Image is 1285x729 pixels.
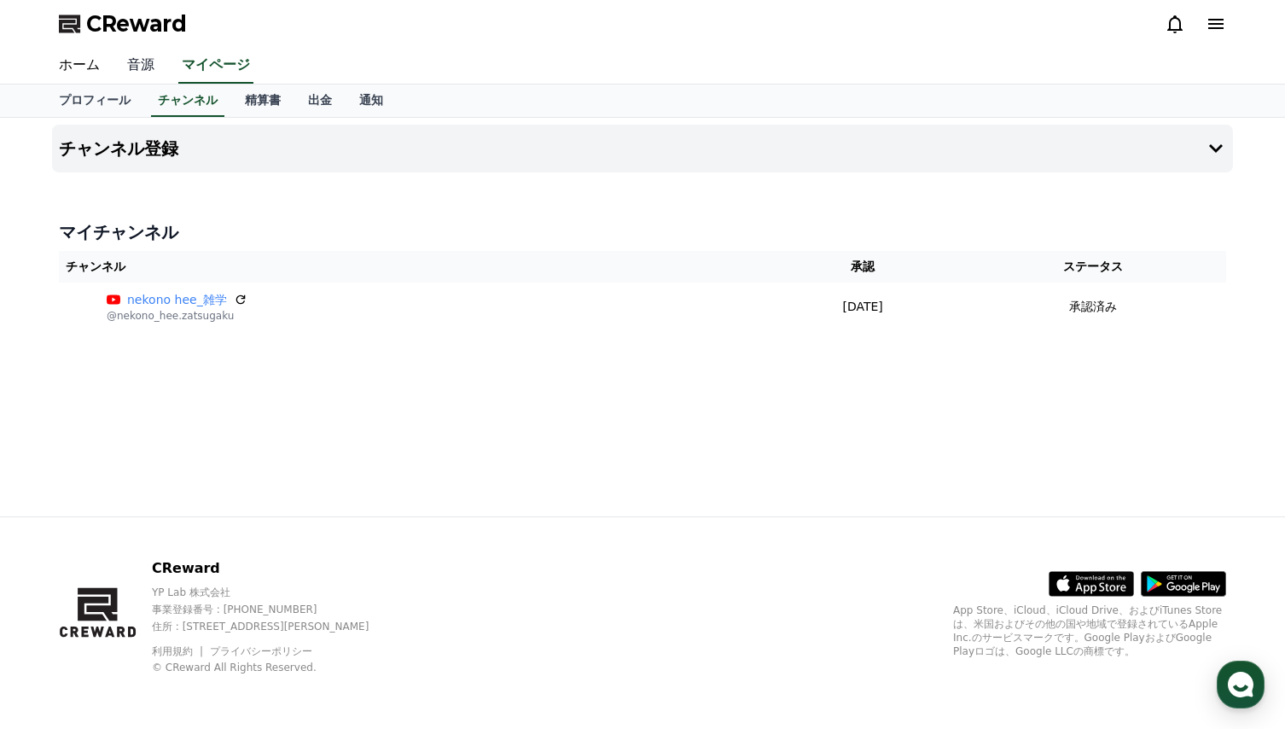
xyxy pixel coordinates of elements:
th: 承認 [765,251,960,283]
p: [DATE] [771,298,953,316]
button: チャンネル登録 [52,125,1233,172]
span: Messages [142,568,192,581]
a: 精算書 [231,85,294,117]
p: YP Lab 株式会社 [152,586,398,599]
img: nekono hee_雑学 [66,289,100,324]
p: 承認済み [1069,298,1117,316]
a: ホーム [45,48,113,84]
a: チャンネル [151,85,224,117]
p: @nekono_hee.zatsugaku [107,309,247,323]
span: Home [44,567,73,580]
span: CReward [86,10,187,38]
a: プロフィール [45,85,144,117]
a: CReward [59,10,187,38]
a: Settings [220,541,328,584]
span: Settings [253,567,294,580]
a: プライバシーポリシー [210,645,312,657]
p: CReward [152,558,398,579]
h4: マイチャンネル [59,220,1226,244]
a: nekono hee_雑学 [127,291,227,309]
th: チャンネル [59,251,765,283]
p: 住所 : [STREET_ADDRESS][PERSON_NAME] [152,620,398,633]
p: App Store、iCloud、iCloud Drive、およびiTunes Storeは、米国およびその他の国や地域で登録されているApple Inc.のサービスマークです。Google P... [953,604,1226,658]
th: ステータス [961,251,1226,283]
p: 事業登録番号 : [PHONE_NUMBER] [152,603,398,616]
a: マイページ [178,48,253,84]
a: Home [5,541,113,584]
p: © CReward All Rights Reserved. [152,661,398,674]
a: 出金 [294,85,346,117]
a: 利用規約 [152,645,206,657]
a: Messages [113,541,220,584]
a: 音源 [113,48,168,84]
h4: チャンネル登録 [59,139,178,158]
a: 通知 [346,85,397,117]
